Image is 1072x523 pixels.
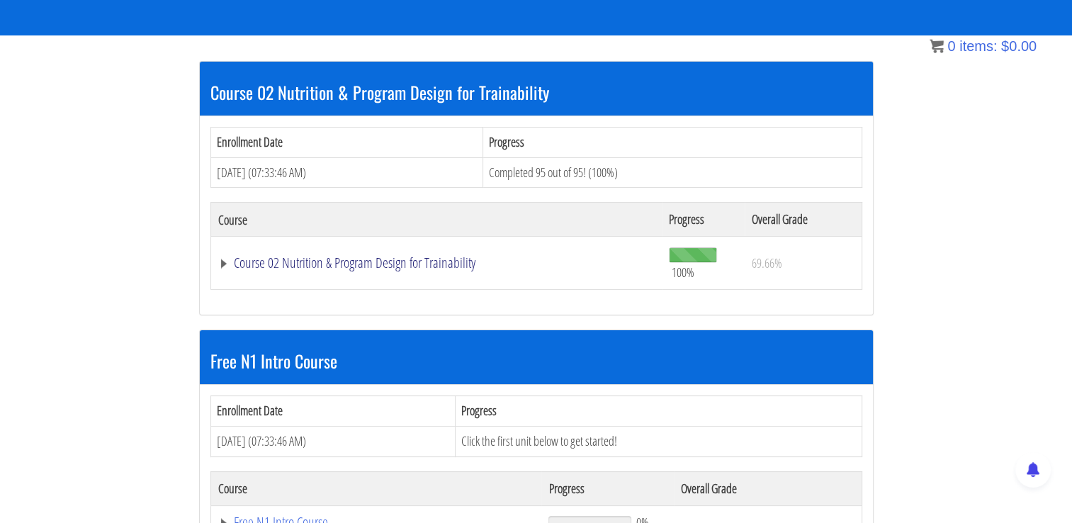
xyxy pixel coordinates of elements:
th: Overall Grade [674,471,862,505]
th: Enrollment Date [210,396,456,427]
th: Progress [456,396,862,427]
a: Course 02 Nutrition & Program Design for Trainability [218,256,655,270]
a: 0 items: $0.00 [930,38,1037,54]
th: Course [210,203,662,237]
th: Progress [662,203,744,237]
th: Overall Grade [745,203,862,237]
img: icon11.png [930,39,944,53]
span: 0 [947,38,955,54]
h3: Course 02 Nutrition & Program Design for Trainability [210,83,862,101]
td: [DATE] (07:33:46 AM) [210,426,456,456]
span: items: [959,38,997,54]
th: Course [210,471,541,505]
th: Progress [483,127,862,157]
td: Click the first unit below to get started! [456,426,862,456]
th: Enrollment Date [210,127,483,157]
th: Progress [541,471,673,505]
span: 100% [672,264,694,280]
td: Completed 95 out of 95! (100%) [483,157,862,188]
h3: Free N1 Intro Course [210,352,862,370]
bdi: 0.00 [1001,38,1037,54]
td: 69.66% [745,237,862,290]
span: $ [1001,38,1009,54]
td: [DATE] (07:33:46 AM) [210,157,483,188]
